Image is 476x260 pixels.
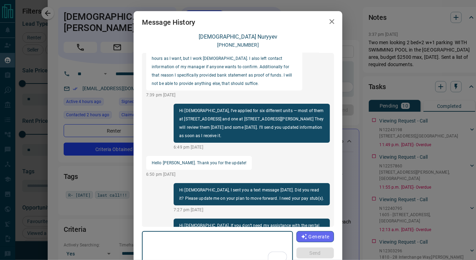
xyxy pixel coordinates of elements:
[134,11,204,33] h2: Message History
[199,33,277,40] a: [DEMOGRAPHIC_DATA] Nuryyev
[179,186,324,203] p: Hi [DEMOGRAPHIC_DATA], I sent you a text message [DATE]. Did you read it? Please update me on you...
[152,21,297,88] p: Hello [PERSON_NAME], I mentioned in the email that my Salary range per year is around $37,500, co...
[179,107,324,140] p: Hi [DEMOGRAPHIC_DATA], I’ve applied for six different units — most of them at [STREET_ADDRESS] an...
[296,231,334,242] button: Generate
[152,159,246,167] p: Hello [PERSON_NAME]. Thank you for the update!
[146,92,302,98] p: 7:39 pm [DATE]
[179,221,324,238] p: Hi [DEMOGRAPHIC_DATA], If you don’t need my assistance with the rental process, I’ll remove your ...
[174,144,330,150] p: 6:49 pm [DATE]
[174,207,330,213] p: 7:27 pm [DATE]
[146,171,252,178] p: 6:50 pm [DATE]
[217,41,259,49] p: [PHONE_NUMBER]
